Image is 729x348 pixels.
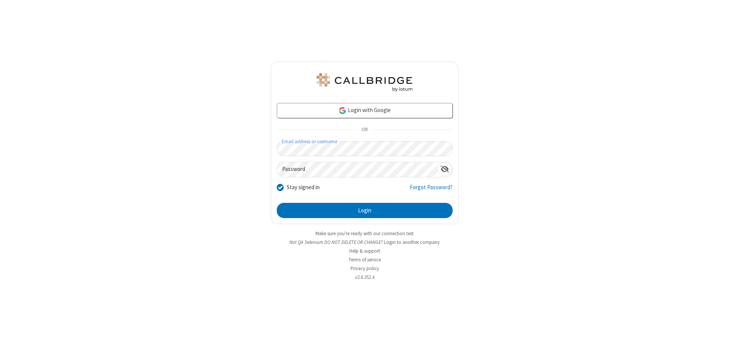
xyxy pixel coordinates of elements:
a: Forgot Password? [410,183,453,198]
a: Terms of service [349,256,381,263]
input: Password [277,162,437,177]
img: QA Selenium DO NOT DELETE OR CHANGE [315,73,414,92]
label: Stay signed in [287,183,320,192]
li: v2.6.352.4 [271,274,459,281]
button: Login [277,203,453,218]
a: Login with Google [277,103,453,118]
div: Show password [437,162,452,176]
a: Help & support [349,248,380,254]
img: google-icon.png [338,106,347,115]
input: Email address or username [277,141,453,156]
a: Privacy policy [350,265,379,272]
a: Make sure you're ready with our connection test [316,230,413,237]
li: Not QA Selenium DO NOT DELETE OR CHANGE? [271,239,459,246]
span: OR [358,125,371,135]
iframe: Chat [710,328,723,343]
button: Login to another company [384,239,440,246]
